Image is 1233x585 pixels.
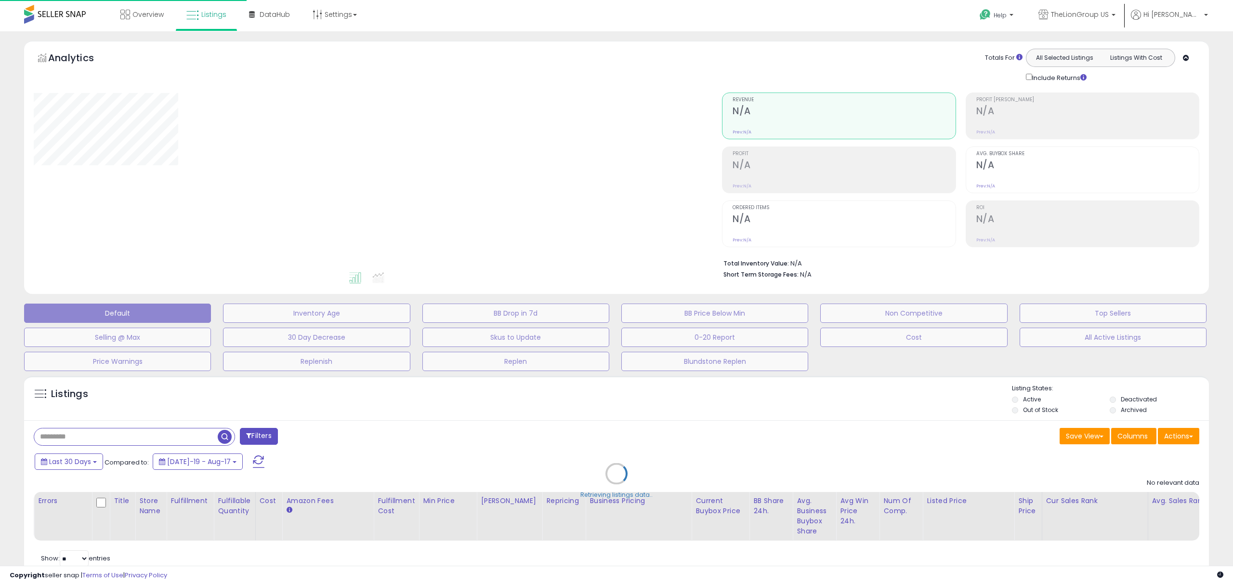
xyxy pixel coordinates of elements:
[733,205,955,211] span: Ordered Items
[976,106,1199,119] h2: N/A
[733,160,955,173] h2: N/A
[800,270,812,279] span: N/A
[10,571,45,580] strong: Copyright
[976,151,1199,157] span: Avg. Buybox Share
[621,304,808,323] button: BB Price Below Min
[422,328,609,347] button: Skus to Update
[621,352,808,371] button: Blundstone Replen
[1029,52,1101,64] button: All Selected Listings
[24,304,211,323] button: Default
[976,160,1199,173] h2: N/A
[422,352,609,371] button: Replen
[733,213,955,226] h2: N/A
[24,328,211,347] button: Selling @ Max
[733,106,955,119] h2: N/A
[223,304,410,323] button: Inventory Age
[1019,72,1098,83] div: Include Returns
[723,259,789,267] b: Total Inventory Value:
[985,53,1023,63] div: Totals For
[1143,10,1201,19] span: Hi [PERSON_NAME]
[132,10,164,19] span: Overview
[976,213,1199,226] h2: N/A
[10,571,167,580] div: seller snap | |
[976,129,995,135] small: Prev: N/A
[580,491,653,499] div: Retrieving listings data..
[976,205,1199,211] span: ROI
[201,10,226,19] span: Listings
[260,10,290,19] span: DataHub
[723,257,1192,268] li: N/A
[820,304,1007,323] button: Non Competitive
[1020,328,1207,347] button: All Active Listings
[733,151,955,157] span: Profit
[1100,52,1172,64] button: Listings With Cost
[733,97,955,103] span: Revenue
[1020,304,1207,323] button: Top Sellers
[1051,10,1109,19] span: TheLionGroup US
[976,97,1199,103] span: Profit [PERSON_NAME]
[223,352,410,371] button: Replenish
[972,1,1023,31] a: Help
[733,129,751,135] small: Prev: N/A
[48,51,113,67] h5: Analytics
[733,183,751,189] small: Prev: N/A
[733,237,751,243] small: Prev: N/A
[422,304,609,323] button: BB Drop in 7d
[976,183,995,189] small: Prev: N/A
[723,270,799,279] b: Short Term Storage Fees:
[976,237,995,243] small: Prev: N/A
[223,328,410,347] button: 30 Day Decrease
[24,352,211,371] button: Price Warnings
[994,11,1007,19] span: Help
[1131,10,1208,31] a: Hi [PERSON_NAME]
[621,328,808,347] button: 0-20 Report
[820,328,1007,347] button: Cost
[979,9,991,21] i: Get Help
